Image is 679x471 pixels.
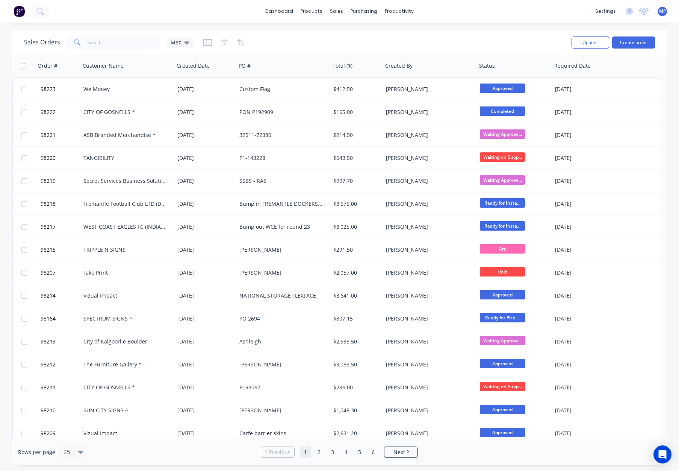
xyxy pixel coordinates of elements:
div: [PERSON_NAME] [386,292,469,299]
div: [DATE] [177,384,233,391]
div: PO # [239,62,251,70]
span: 98210 [41,407,56,414]
button: Create order [612,36,655,49]
a: Page 4 [340,447,352,458]
div: [PERSON_NAME] [239,269,323,277]
div: $3,085.50 [333,361,378,368]
a: Page 1 is your current page [300,447,311,458]
div: [DATE] [177,108,233,116]
div: Customer Name [83,62,124,70]
div: [PERSON_NAME] [386,200,469,208]
span: 98215 [41,246,56,254]
div: SSBS - RAS [239,177,323,185]
span: Approved [480,290,525,299]
a: Page 2 [313,447,325,458]
button: 98220 [38,147,83,169]
div: CITY OF GOSNELLS * [83,108,167,116]
div: [PERSON_NAME] [386,131,469,139]
div: [DATE] [555,200,615,208]
div: [DATE] [555,430,615,437]
div: P1-143228 [239,154,323,162]
span: 98222 [41,108,56,116]
div: [DATE] [177,85,233,93]
div: [DATE] [555,269,615,277]
img: Factory [14,6,25,17]
div: $3,641.00 [333,292,378,299]
button: 98219 [38,170,83,192]
div: Ashleigh [239,338,323,345]
div: PO 2694 [239,315,323,322]
div: P193067 [239,384,323,391]
div: We Money [83,85,167,93]
button: 98223 [38,78,83,100]
div: [PERSON_NAME] [386,269,469,277]
div: TANGIBILITY [83,154,167,162]
div: productivity [381,6,417,17]
div: products [297,6,326,17]
div: Open Intercom Messenger [653,445,671,463]
div: [DATE] [177,361,233,368]
div: Tako Print [83,269,167,277]
div: [PERSON_NAME] [386,338,469,345]
div: [DATE] [177,407,233,414]
span: Previous [269,448,290,456]
div: sales [326,6,347,17]
div: $3,025.00 [333,223,378,231]
span: Art [480,244,525,254]
button: 98215 [38,239,83,261]
div: $2,057.00 [333,269,378,277]
div: settings [591,6,620,17]
div: [DATE] [555,223,615,231]
div: SPECTRUM SIGNS ^ [83,315,167,322]
button: 98207 [38,261,83,284]
div: $214.50 [333,131,378,139]
button: 98221 [38,124,83,146]
button: 98217 [38,216,83,238]
div: [PERSON_NAME] [386,223,469,231]
div: Bump in FREMANTLE DOCKERS for Round 23 V Lions [239,200,323,208]
span: 98213 [41,338,56,345]
span: 98220 [41,154,56,162]
a: Page 6 [367,447,379,458]
span: Waiting Approva... [480,175,525,185]
div: [DATE] [177,430,233,437]
span: 98211 [41,384,56,391]
div: Carfe barrier skins [239,430,323,437]
div: $165.00 [333,108,378,116]
a: Next page [384,448,417,456]
div: $1,048.30 [333,407,378,414]
a: Page 5 [354,447,365,458]
span: MP [659,8,666,15]
span: Hold [480,267,525,277]
span: Next [393,448,405,456]
div: $286.00 [333,384,378,391]
div: $2,631.20 [333,430,378,437]
div: [DATE] [555,177,615,185]
div: [PERSON_NAME] [239,407,323,414]
div: [DATE] [177,200,233,208]
div: WEST COAST EAGLES FC (INDIAN PACIFIC LIMITED T/AS) ^ [83,223,167,231]
span: 98217 [41,223,56,231]
div: [PERSON_NAME] [386,384,469,391]
span: Completed [480,106,525,116]
div: [DATE] [177,131,233,139]
div: $807.15 [333,315,378,322]
div: ASB Branded Merchandise ^ [83,131,167,139]
div: Custom Flag [239,85,323,93]
div: Total ($) [333,62,352,70]
span: Mez [171,38,181,46]
div: [DATE] [177,154,233,162]
div: Required Date [554,62,591,70]
div: Fremantle Football Club LTD (Dockers) [83,200,167,208]
div: [PERSON_NAME] [386,315,469,322]
span: 98223 [41,85,56,93]
div: [DATE] [555,338,615,345]
div: [DATE] [177,246,233,254]
span: 98219 [41,177,56,185]
div: SUN CITY SIGNS ^ [83,407,167,414]
span: 98218 [41,200,56,208]
div: [DATE] [177,223,233,231]
div: [DATE] [555,292,615,299]
span: Approved [480,359,525,368]
div: [DATE] [555,407,615,414]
